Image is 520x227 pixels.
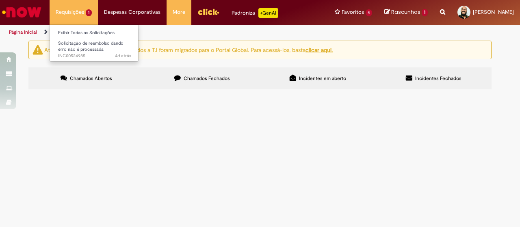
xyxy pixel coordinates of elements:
[86,9,92,16] span: 1
[70,75,112,82] span: Chamados Abertos
[104,8,160,16] span: Despesas Corporativas
[173,8,185,16] span: More
[50,39,139,56] a: Aberto INC00524985 : Solicitação de reembolso dando erro não é processada
[58,40,123,53] span: Solicitação de reembolso dando erro não é processada
[391,8,420,16] span: Rascunhos
[115,53,131,59] time: 25/09/2025 17:15:59
[305,46,333,53] a: clicar aqui.
[342,8,364,16] span: Favoritos
[115,53,131,59] span: 4d atrás
[184,75,230,82] span: Chamados Fechados
[44,46,333,53] ng-bind-html: Atenção: alguns chamados relacionados a T.I foram migrados para o Portal Global. Para acessá-los,...
[50,28,139,37] a: Exibir Todas as Solicitações
[6,25,340,40] ul: Trilhas de página
[422,9,428,16] span: 1
[473,9,514,15] span: [PERSON_NAME]
[58,53,131,59] span: INC00524985
[366,9,373,16] span: 4
[232,8,278,18] div: Padroniza
[9,29,37,35] a: Página inicial
[1,4,43,20] img: ServiceNow
[56,8,84,16] span: Requisições
[299,75,346,82] span: Incidentes em aberto
[50,24,139,62] ul: Requisições
[415,75,461,82] span: Incidentes Fechados
[197,6,219,18] img: click_logo_yellow_360x200.png
[258,8,278,18] p: +GenAi
[384,9,428,16] a: Rascunhos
